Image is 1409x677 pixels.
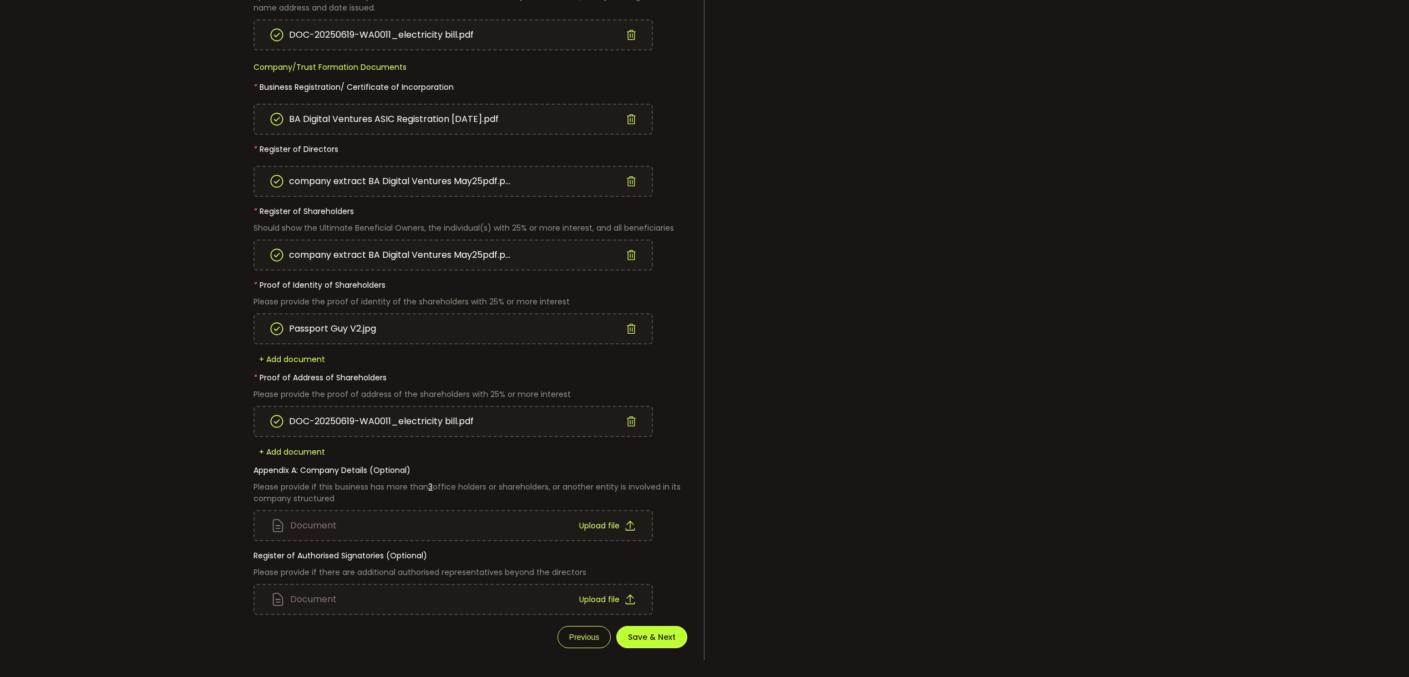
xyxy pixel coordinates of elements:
span: company extract BA Digital Ventures May25pdf.pdf [289,168,511,195]
span: + Add document [254,354,331,365]
span: Upload file [579,522,620,530]
span: DOC-20250619-WA0011_electricity bill.pdf [289,22,474,48]
span: Save & Next [628,633,676,641]
span: DOC-20250619-WA0011_electricity bill.pdf [289,408,474,435]
span: Upload file [579,595,620,603]
button: Previous [557,626,611,648]
span: Previous [569,633,599,642]
span: Document [290,521,337,530]
span: + Add document [254,446,331,457]
span: Passport Guy V2.jpg [289,315,376,342]
span: Company/Trust Formation Documents [254,62,407,73]
span: Document [290,595,337,604]
iframe: Chat Widget [1354,624,1409,677]
span: BA Digital Ventures ASIC Registration [DATE].pdf [289,106,499,133]
span: company extract BA Digital Ventures May25pdf.pdf [289,242,511,268]
button: Save & Next [616,626,687,648]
